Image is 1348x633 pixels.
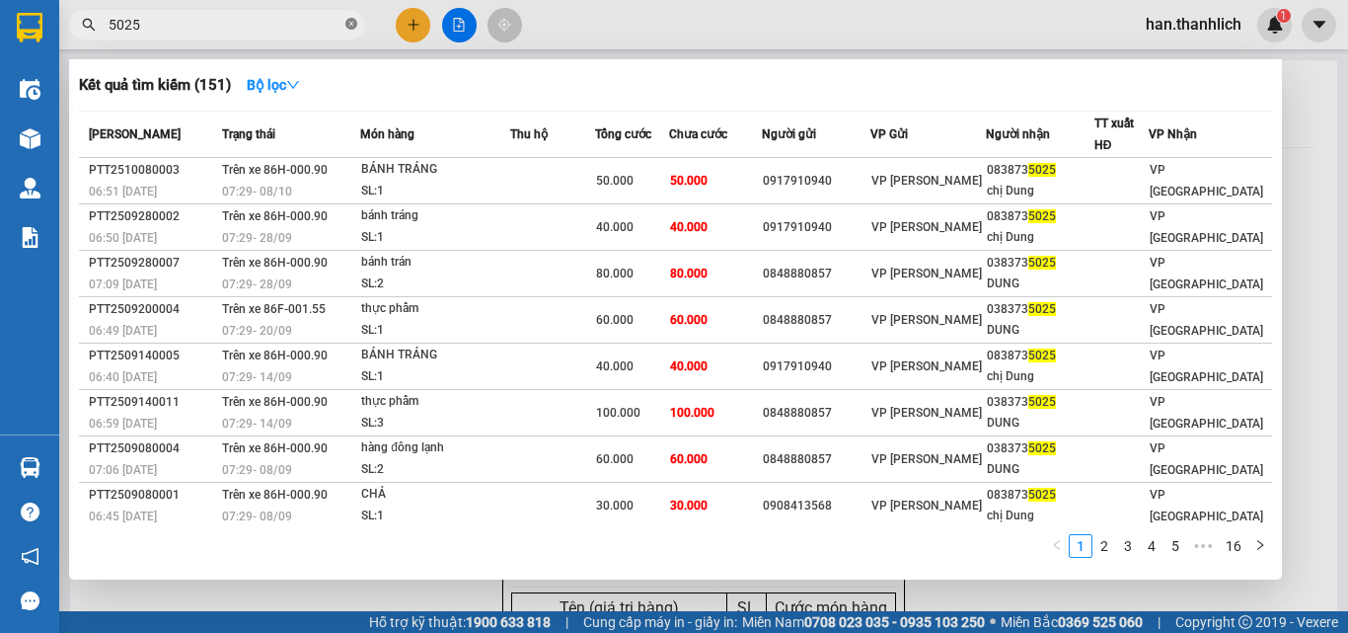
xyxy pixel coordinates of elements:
[1028,163,1056,177] span: 5025
[1220,535,1247,557] a: 16
[89,277,157,291] span: 07:09 [DATE]
[79,75,231,96] h3: Kết quả tìm kiếm ( 151 )
[1051,539,1063,551] span: left
[361,159,509,181] div: BÁNH TRÁNG
[987,320,1093,341] div: DUNG
[1248,534,1272,558] li: Next Page
[361,227,509,249] div: SL: 1
[1069,534,1092,558] li: 1
[871,406,982,420] span: VP [PERSON_NAME]
[871,313,982,327] span: VP [PERSON_NAME]
[1028,441,1056,455] span: 5025
[987,392,1093,413] div: 038373
[987,346,1093,366] div: 083873
[670,359,708,373] span: 40.000
[21,592,39,610] span: message
[361,484,509,506] div: CHẢ
[596,406,640,420] span: 100.000
[871,452,982,466] span: VP [PERSON_NAME]
[1045,534,1069,558] li: Previous Page
[870,127,908,141] span: VP Gửi
[89,370,157,384] span: 06:40 [DATE]
[763,403,869,424] div: 0848880857
[222,370,292,384] span: 07:29 - 14/09
[361,413,509,435] div: SL: 3
[1070,535,1091,557] a: 1
[1150,256,1263,291] span: VP [GEOGRAPHIC_DATA]
[871,267,982,280] span: VP [PERSON_NAME]
[1149,127,1197,141] span: VP Nhận
[1028,349,1056,362] span: 5025
[89,231,157,245] span: 06:50 [DATE]
[1028,395,1056,409] span: 5025
[89,299,216,320] div: PTT2509200004
[763,496,869,516] div: 0908413568
[20,178,40,198] img: warehouse-icon
[361,506,509,527] div: SL: 1
[763,217,869,238] div: 0917910940
[1150,488,1263,523] span: VP [GEOGRAPHIC_DATA]
[1187,534,1219,558] li: Next 5 Pages
[987,181,1093,201] div: chị Dung
[1150,349,1263,384] span: VP [GEOGRAPHIC_DATA]
[1140,534,1163,558] li: 4
[595,127,651,141] span: Tổng cước
[670,174,708,188] span: 50.000
[20,457,40,478] img: warehouse-icon
[987,366,1093,387] div: chị Dung
[136,84,262,127] li: VP VP [PERSON_NAME]
[1092,534,1116,558] li: 2
[670,499,708,513] span: 30.000
[987,485,1093,506] div: 083873
[361,391,509,413] div: thực phẩm
[222,417,292,431] span: 07:29 - 14/09
[21,503,39,521] span: question-circle
[361,252,509,274] div: bánh trán
[670,267,708,280] span: 80.000
[89,253,216,274] div: PTT2509280007
[871,174,982,188] span: VP [PERSON_NAME]
[89,463,157,477] span: 07:06 [DATE]
[361,437,509,459] div: hàng đông lạnh
[670,452,708,466] span: 60.000
[1116,534,1140,558] li: 3
[987,438,1093,459] div: 038373
[345,18,357,30] span: close-circle
[987,253,1093,274] div: 038373
[669,127,727,141] span: Chưa cước
[231,69,316,101] button: Bộ lọcdown
[871,359,982,373] span: VP [PERSON_NAME]
[136,131,150,145] span: environment
[20,128,40,149] img: warehouse-icon
[596,267,634,280] span: 80.000
[987,274,1093,294] div: DUNG
[1187,534,1219,558] span: •••
[222,302,326,316] span: Trên xe 86F-001.55
[987,459,1093,480] div: DUNG
[1150,395,1263,431] span: VP [GEOGRAPHIC_DATA]
[10,10,286,47] li: [PERSON_NAME]
[670,220,708,234] span: 40.000
[361,298,509,320] div: thực phẩm
[361,181,509,202] div: SL: 1
[222,349,328,362] span: Trên xe 86H-000.90
[763,449,869,470] div: 0848880857
[871,220,982,234] span: VP [PERSON_NAME]
[1045,534,1069,558] button: left
[1028,488,1056,502] span: 5025
[1150,302,1263,338] span: VP [GEOGRAPHIC_DATA]
[10,84,136,149] li: VP VP [GEOGRAPHIC_DATA]
[1150,209,1263,245] span: VP [GEOGRAPHIC_DATA]
[1028,209,1056,223] span: 5025
[361,345,509,366] div: BÁNH TRÁNG
[222,209,328,223] span: Trên xe 86H-000.90
[222,185,292,198] span: 07:29 - 08/10
[89,127,181,141] span: [PERSON_NAME]
[596,359,634,373] span: 40.000
[82,18,96,32] span: search
[1028,256,1056,270] span: 5025
[361,205,509,227] div: bánh tráng
[286,78,300,92] span: down
[596,220,634,234] span: 40.000
[1094,117,1134,152] span: TT xuất HĐ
